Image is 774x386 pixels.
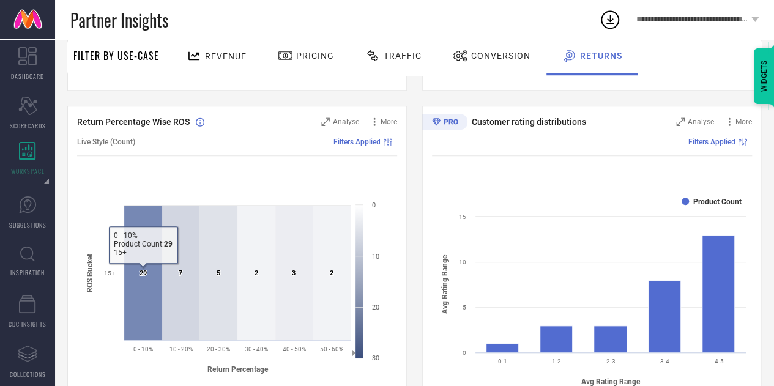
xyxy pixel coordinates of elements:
[70,7,168,32] span: Partner Insights
[472,117,586,127] span: Customer rating distributions
[395,138,397,146] span: |
[676,117,685,126] svg: Zoom
[372,354,379,362] text: 30
[179,269,182,277] text: 7
[104,270,115,277] text: 15+
[11,166,45,176] span: WORKSPACE
[372,201,376,209] text: 0
[688,138,735,146] span: Filters Applied
[10,268,45,277] span: INSPIRATION
[245,346,268,352] text: 30 - 40%
[459,213,466,220] text: 15
[735,117,752,126] span: More
[714,358,723,365] text: 4-5
[292,269,296,277] text: 3
[580,51,622,61] span: Returns
[581,377,641,386] tspan: Avg Rating Range
[463,349,466,356] text: 0
[169,346,193,352] text: 10 - 20%
[463,304,466,311] text: 5
[10,369,46,379] span: COLLECTIONS
[372,303,379,311] text: 20
[471,51,530,61] span: Conversion
[459,259,466,265] text: 10
[693,198,742,206] text: Product Count
[207,346,230,352] text: 20 - 30%
[217,269,220,277] text: 5
[77,117,190,127] span: Return Percentage Wise ROS
[381,117,397,126] span: More
[384,51,422,61] span: Traffic
[133,346,153,352] text: 0 - 10%
[73,48,159,63] span: Filter By Use-Case
[599,9,621,31] div: Open download list
[660,358,669,365] text: 3-4
[205,51,247,61] span: Revenue
[333,138,381,146] span: Filters Applied
[9,220,47,229] span: SUGGESTIONS
[11,72,44,81] span: DASHBOARD
[10,121,46,130] span: SCORECARDS
[77,138,135,146] span: Live Style (Count)
[9,319,47,328] span: CDC INSIGHTS
[498,358,507,365] text: 0-1
[333,117,359,126] span: Analyse
[296,51,334,61] span: Pricing
[688,117,714,126] span: Analyse
[320,346,343,352] text: 50 - 60%
[330,269,333,277] text: 2
[86,253,94,292] tspan: ROS Bucket
[140,269,147,277] text: 29
[321,117,330,126] svg: Zoom
[606,358,616,365] text: 2-3
[422,114,467,132] div: Premium
[372,253,379,261] text: 10
[207,365,269,374] tspan: Return Percentage
[283,346,306,352] text: 40 - 50%
[552,358,561,365] text: 1-2
[441,254,449,314] tspan: Avg Rating Range
[750,138,752,146] span: |
[255,269,258,277] text: 2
